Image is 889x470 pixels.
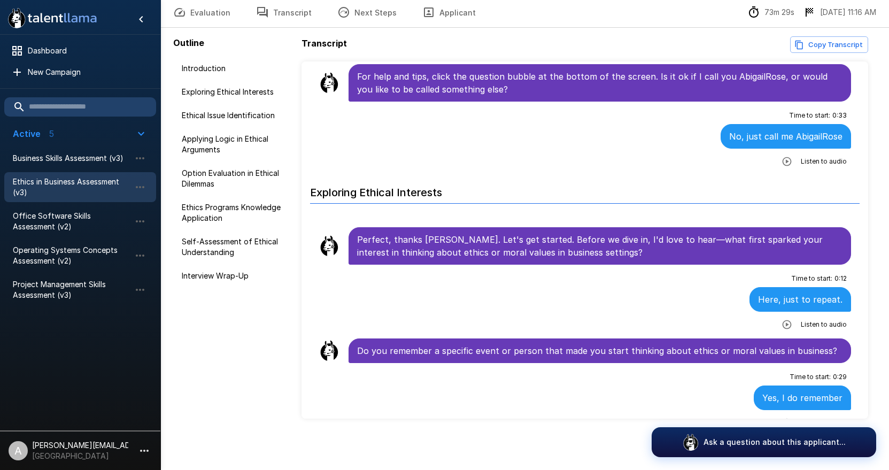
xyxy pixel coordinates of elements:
[182,271,289,281] span: Interview Wrap-Up
[652,427,876,457] button: Ask a question about this applicant...
[182,134,289,155] span: Applying Logic in Ethical Arguments
[182,168,289,189] span: Option Evaluation in Ethical Dilemmas
[729,130,842,143] p: No, just call me AbigailRose
[173,129,297,159] div: Applying Logic in Ethical Arguments
[801,156,847,167] span: Listen to audio
[182,202,289,224] span: Ethics Programs Knowledge Application
[182,110,289,121] span: Ethical Issue Identification
[173,232,297,262] div: Self-Assessment of Ethical Understanding
[319,340,340,361] img: llama_clean.png
[173,37,204,48] b: Outline
[704,437,846,448] p: Ask a question about this applicant...
[357,344,842,357] p: Do you remember a specific event or person that made you start thinking about ethics or moral val...
[173,198,297,228] div: Ethics Programs Knowledge Application
[357,233,842,259] p: Perfect, thanks [PERSON_NAME]. Let's get started. Before we dive in, I'd love to hear—what first ...
[820,7,876,18] p: [DATE] 11:16 AM
[790,36,868,53] button: Copy transcript
[790,372,831,382] span: Time to start :
[319,235,340,257] img: llama_clean.png
[803,6,876,19] div: The date and time when the interview was completed
[173,59,297,78] div: Introduction
[357,70,842,96] p: For help and tips, click the question bubble at the bottom of the screen. Is it ok if I call you ...
[789,110,830,121] span: Time to start :
[319,72,340,94] img: llama_clean.png
[834,273,847,284] span: 0 : 12
[310,175,860,204] h6: Exploring Ethical Interests
[764,7,794,18] p: 73m 29s
[801,418,847,428] span: Listen to audio
[173,82,297,102] div: Exploring Ethical Interests
[682,434,699,451] img: logo_glasses@2x.png
[762,391,842,404] p: Yes, I do remember
[182,236,289,258] span: Self-Assessment of Ethical Understanding
[832,110,847,121] span: 0 : 33
[758,293,842,306] p: Here, just to repeat.
[173,164,297,194] div: Option Evaluation in Ethical Dilemmas
[182,87,289,97] span: Exploring Ethical Interests
[791,273,832,284] span: Time to start :
[173,266,297,286] div: Interview Wrap-Up
[747,6,794,19] div: The time between starting and completing the interview
[182,63,289,74] span: Introduction
[801,319,847,330] span: Listen to audio
[173,106,297,125] div: Ethical Issue Identification
[833,372,847,382] span: 0 : 29
[302,38,347,49] b: Transcript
